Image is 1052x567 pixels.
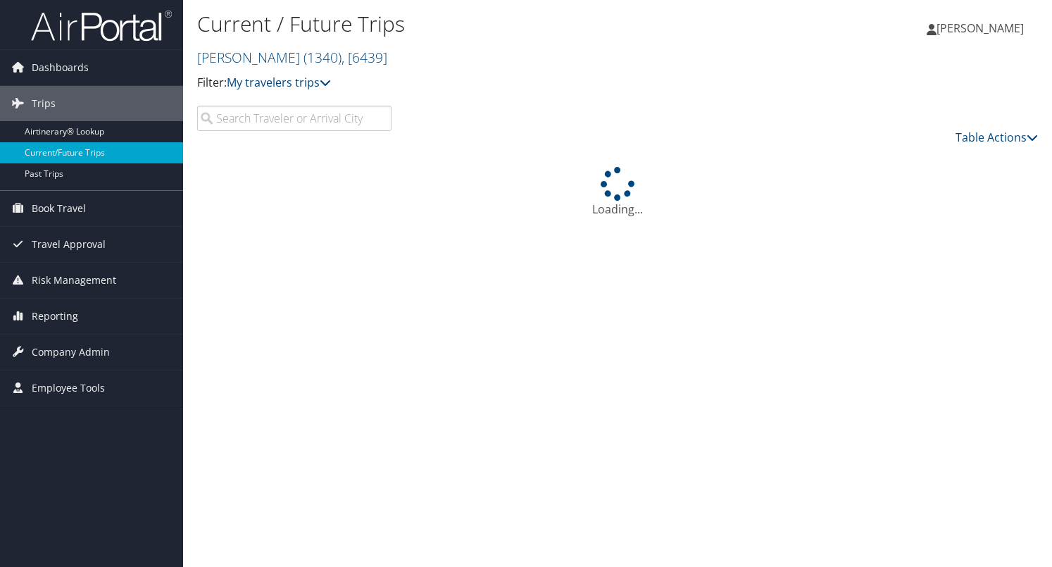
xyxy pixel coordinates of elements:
span: [PERSON_NAME] [937,20,1024,36]
a: Table Actions [956,130,1038,145]
input: Search Traveler or Arrival City [197,106,392,131]
p: Filter: [197,74,758,92]
span: Company Admin [32,335,110,370]
span: ( 1340 ) [303,48,342,67]
h1: Current / Future Trips [197,9,758,39]
a: [PERSON_NAME] [197,48,387,67]
span: Trips [32,86,56,121]
span: Book Travel [32,191,86,226]
a: [PERSON_NAME] [927,7,1038,49]
span: Reporting [32,299,78,334]
a: My travelers trips [227,75,331,90]
span: , [ 6439 ] [342,48,387,67]
span: Dashboards [32,50,89,85]
span: Travel Approval [32,227,106,262]
div: Loading... [197,167,1038,218]
span: Risk Management [32,263,116,298]
img: airportal-logo.png [31,9,172,42]
span: Employee Tools [32,370,105,406]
